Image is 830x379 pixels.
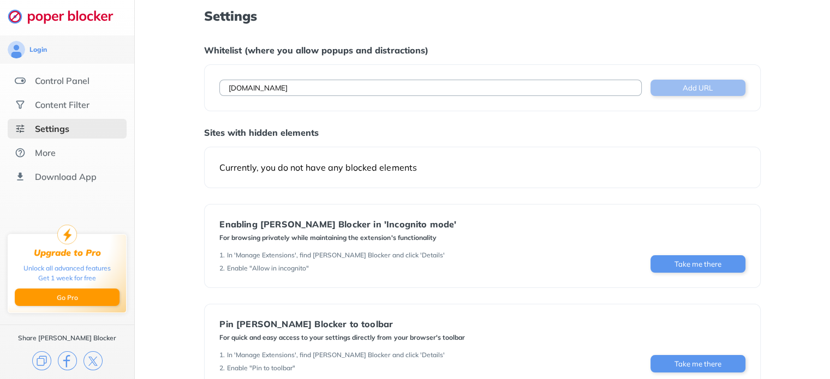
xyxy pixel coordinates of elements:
button: Go Pro [15,288,120,306]
div: Settings [35,123,69,134]
button: Take me there [650,255,745,273]
div: Enabling [PERSON_NAME] Blocker in 'Incognito mode' [219,219,456,229]
div: Download App [35,171,97,182]
input: Example: twitter.com [219,80,641,96]
div: Pin [PERSON_NAME] Blocker to toolbar [219,319,464,329]
div: For browsing privately while maintaining the extension's functionality [219,233,456,242]
img: upgrade-to-pro.svg [57,225,77,244]
div: 1 . [219,351,225,359]
div: Enable "Allow in incognito" [227,264,309,273]
div: 2 . [219,364,225,372]
div: Get 1 week for free [38,273,96,283]
div: 1 . [219,251,225,260]
img: avatar.svg [8,41,25,58]
img: social.svg [15,99,26,110]
button: Add URL [650,80,745,96]
div: Login [29,45,47,54]
button: Take me there [650,355,745,372]
img: features.svg [15,75,26,86]
img: copy.svg [32,351,51,370]
div: Control Panel [35,75,89,86]
img: facebook.svg [58,351,77,370]
div: Unlock all advanced features [23,263,111,273]
div: Upgrade to Pro [34,248,101,258]
h1: Settings [204,9,760,23]
img: logo-webpage.svg [8,9,125,24]
div: In 'Manage Extensions', find [PERSON_NAME] Blocker and click 'Details' [227,351,444,359]
img: x.svg [83,351,103,370]
img: about.svg [15,147,26,158]
div: Enable "Pin to toolbar" [227,364,295,372]
div: Content Filter [35,99,89,110]
div: 2 . [219,264,225,273]
div: For quick and easy access to your settings directly from your browser's toolbar [219,333,464,342]
div: In 'Manage Extensions', find [PERSON_NAME] Blocker and click 'Details' [227,251,444,260]
img: settings-selected.svg [15,123,26,134]
div: More [35,147,56,158]
div: Sites with hidden elements [204,127,760,138]
div: Share [PERSON_NAME] Blocker [18,334,116,342]
div: Whitelist (where you allow popups and distractions) [204,45,760,56]
div: Currently, you do not have any blocked elements [219,162,745,173]
img: download-app.svg [15,171,26,182]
